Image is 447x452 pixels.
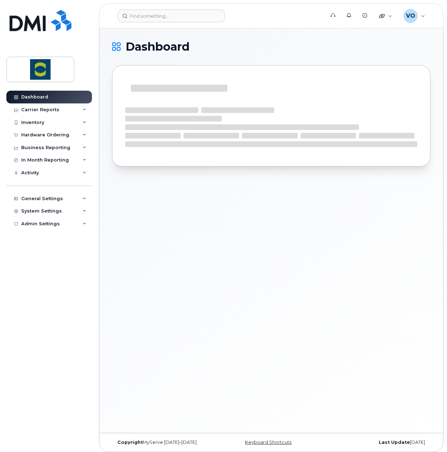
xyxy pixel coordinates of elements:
span: Dashboard [126,41,190,52]
strong: Copyright [117,440,143,445]
a: Keyboard Shortcuts [245,440,291,445]
div: [DATE] [324,440,430,445]
strong: Last Update [379,440,410,445]
div: MyServe [DATE]–[DATE] [112,440,218,445]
